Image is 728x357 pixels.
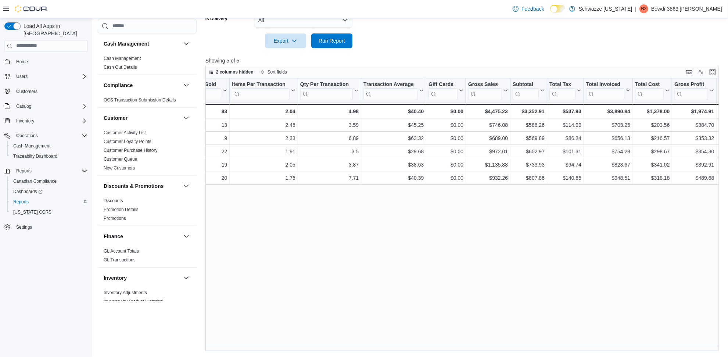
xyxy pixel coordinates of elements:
div: Bowdi-3863 Thompson [639,4,648,13]
span: Cash Out Details [104,64,137,70]
button: Compliance [104,81,180,89]
button: Reports [1,166,90,176]
span: New Customers [104,165,135,171]
div: Cash Management [98,54,197,74]
span: Traceabilty Dashboard [13,153,57,159]
span: Catalog [16,103,31,109]
button: Catalog [1,101,90,111]
span: Cash Management [104,55,141,61]
button: Enter fullscreen [708,68,717,76]
div: Discounts & Promotions [98,196,197,225]
button: Settings [1,222,90,232]
button: Customers [1,86,90,97]
h3: Cash Management [104,40,149,47]
span: Cash Management [10,142,87,150]
button: [US_STATE] CCRS [7,207,90,217]
span: Home [16,59,28,65]
a: Customer Activity List [104,130,146,135]
a: New Customers [104,165,135,170]
span: Users [13,72,87,81]
span: OCS Transaction Submission Details [104,97,176,103]
button: Export [265,33,306,48]
span: Feedback [521,5,544,13]
button: Cash Management [182,39,191,48]
button: Traceabilty Dashboard [7,151,90,161]
div: Customer [98,128,197,175]
span: Catalog [13,102,87,111]
button: Discounts & Promotions [104,182,180,189]
h3: Finance [104,232,123,240]
span: Dashboards [10,187,87,196]
p: | [635,4,636,13]
span: Export [269,33,302,48]
span: Traceabilty Dashboard [10,152,87,161]
span: Promotion Details [104,206,139,212]
a: Discounts [104,198,123,203]
span: Customer Queue [104,156,137,162]
span: Sort fields [268,69,287,75]
span: Users [16,74,28,79]
a: OCS Transaction Submission Details [104,97,176,102]
nav: Complex example [4,53,87,252]
span: Inventory Adjustments [104,289,147,295]
button: Discounts & Promotions [182,181,191,190]
a: Canadian Compliance [10,177,60,186]
button: Sort fields [257,68,290,76]
button: Catalog [13,102,34,111]
a: Feedback [510,1,547,16]
div: $537.93 [549,107,581,116]
button: Operations [1,131,90,141]
button: Operations [13,131,41,140]
button: Reports [13,167,35,175]
span: Customer Activity List [104,129,146,135]
p: Bowdi-3863 [PERSON_NAME] [651,4,722,13]
span: Inventory [16,118,34,124]
span: Dashboards [13,189,43,194]
button: Run Report [311,33,352,48]
a: GL Account Totals [104,248,139,253]
div: $1,378.00 [635,107,670,116]
h3: Customer [104,114,128,121]
span: Load All Apps in [GEOGRAPHIC_DATA] [21,22,87,37]
span: Reports [16,168,32,174]
span: B3 [641,4,647,13]
p: Schwazze [US_STATE] [579,4,632,13]
p: Showing 5 of 5 [205,57,724,64]
span: Reports [10,197,87,206]
div: 83 [195,107,227,116]
div: 4.98 [300,107,359,116]
div: $3,352.91 [513,107,545,116]
h3: Discounts & Promotions [104,182,164,189]
span: Settings [16,224,32,230]
span: Cash Management [13,143,50,149]
button: Keyboard shortcuts [685,68,693,76]
button: 2 columns hidden [206,68,257,76]
button: Home [1,56,90,67]
h3: Inventory [104,274,127,281]
button: Display options [696,68,705,76]
span: [US_STATE] CCRS [13,209,51,215]
a: Home [13,57,31,66]
div: 2.04 [232,107,295,116]
span: GL Transactions [104,257,136,263]
div: $40.40 [363,107,424,116]
a: Inventory Adjustments [104,290,147,295]
span: Reports [13,167,87,175]
a: [US_STATE] CCRS [10,208,54,217]
button: Inventory [182,273,191,282]
a: Dashboards [10,187,46,196]
a: Customer Purchase History [104,147,158,153]
span: GL Account Totals [104,248,139,254]
button: Inventory [13,117,37,125]
a: Promotions [104,215,126,221]
button: Inventory [1,116,90,126]
button: Inventory [104,274,180,281]
h3: Compliance [104,81,133,89]
a: Cash Management [10,142,53,150]
a: Reports [10,197,32,206]
div: Compliance [98,95,197,107]
button: Finance [104,232,180,240]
